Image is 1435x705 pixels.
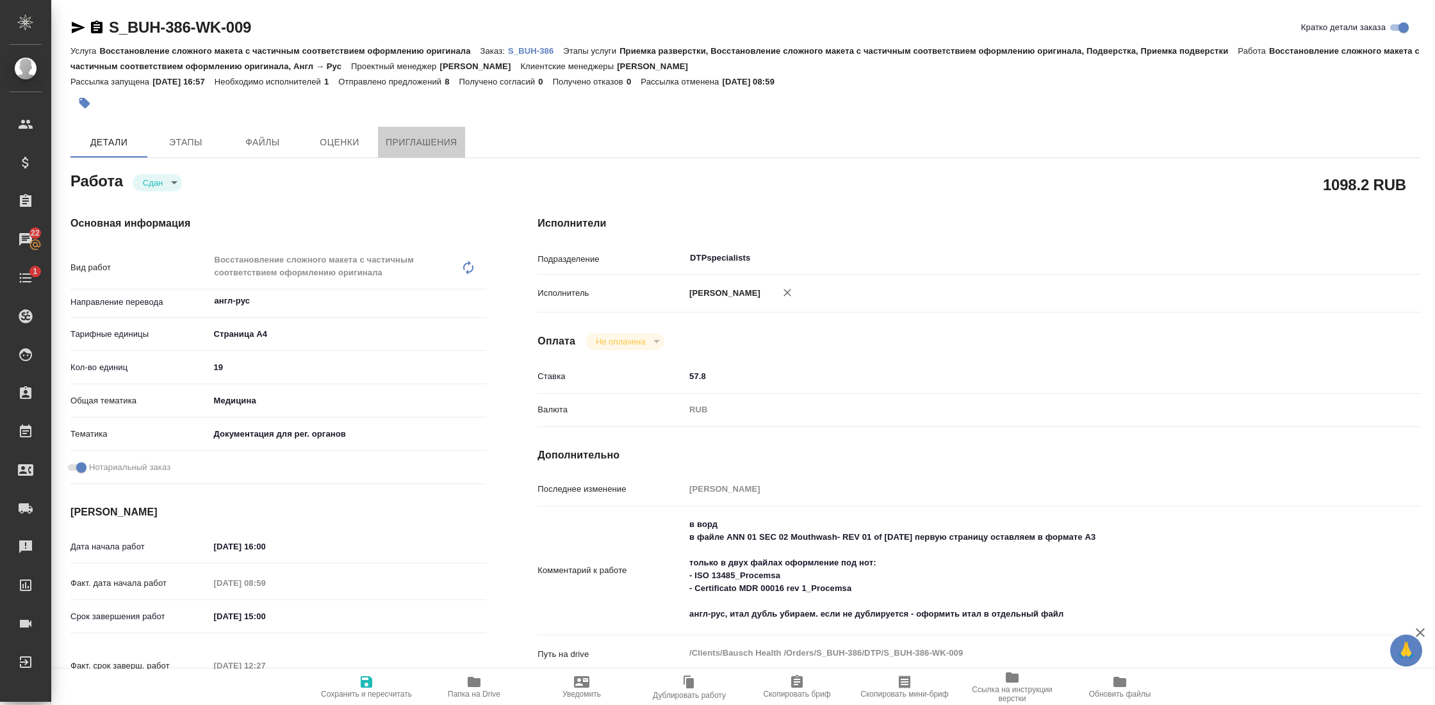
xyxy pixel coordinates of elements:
[627,77,641,86] p: 0
[209,358,486,377] input: ✎ Введи что-нибудь
[773,279,801,307] button: Удалить исполнителя
[860,690,948,699] span: Скопировать мини-бриф
[70,361,209,374] p: Кол-во единиц
[70,77,152,86] p: Рассылка запущена
[685,642,1347,664] textarea: /Clients/Bausch Health /Orders/S_BUH-386/DTP/S_BUH-386-WK-009
[592,336,649,347] button: Не оплачена
[70,328,209,341] p: Тарифные единицы
[1066,669,1174,705] button: Обновить файлы
[70,46,99,56] p: Услуга
[641,77,722,86] p: Рассылка отменена
[562,690,601,699] span: Уведомить
[966,685,1058,703] span: Ссылка на инструкции верстки
[538,77,552,86] p: 0
[70,428,209,441] p: Тематика
[480,46,508,56] p: Заказ:
[324,77,338,86] p: 1
[70,89,99,117] button: Добавить тэг
[70,261,209,274] p: Вид работ
[155,134,217,150] span: Этапы
[685,480,1347,498] input: Пустое поле
[209,323,486,345] div: Страница А4
[70,505,486,520] h4: [PERSON_NAME]
[635,669,743,705] button: Дублировать работу
[1089,690,1151,699] span: Обновить файлы
[209,537,321,556] input: ✎ Введи что-нибудь
[685,367,1347,385] input: ✎ Введи что-нибудь
[1390,635,1422,667] button: 🙏
[215,77,324,86] p: Необходимо исполнителей
[685,287,760,300] p: [PERSON_NAME]
[78,134,140,150] span: Детали
[3,262,48,294] a: 1
[553,77,627,86] p: Получено отказов
[508,46,563,56] p: S_BUH-386
[209,656,321,675] input: Пустое поле
[321,690,412,699] span: Сохранить и пересчитать
[685,514,1347,625] textarea: в ворд в файле ANN 01 SEC 02 Mouthwash- REV 01 of [DATE] первую страницу оставляем в формате А3 т...
[537,253,685,266] p: Подразделение
[619,46,1238,56] p: Приемка разверстки, Восстановление сложного макета с частичным соответствием оформлению оригинала...
[209,574,321,592] input: Пустое поле
[309,134,370,150] span: Оценки
[537,403,685,416] p: Валюта
[479,300,482,302] button: Open
[23,227,47,239] span: 22
[722,77,784,86] p: [DATE] 08:59
[763,690,830,699] span: Скопировать бриф
[448,690,500,699] span: Папка на Drive
[70,660,209,672] p: Факт. срок заверш. работ
[685,399,1347,421] div: RUB
[537,483,685,496] p: Последнее изменение
[439,61,520,71] p: [PERSON_NAME]
[1340,257,1343,259] button: Open
[508,45,563,56] a: S_BUH-386
[563,46,619,56] p: Этапы услуги
[653,691,726,700] span: Дублировать работу
[70,168,123,191] h2: Работа
[537,648,685,661] p: Путь на drive
[537,216,1421,231] h4: Исполнители
[537,564,685,577] p: Комментарий к работе
[520,61,617,71] p: Клиентские менеджеры
[851,669,958,705] button: Скопировать мини-бриф
[537,334,575,349] h4: Оплата
[139,177,167,188] button: Сдан
[70,394,209,407] p: Общая тематика
[232,134,293,150] span: Файлы
[743,669,851,705] button: Скопировать бриф
[70,216,486,231] h4: Основная информация
[1301,21,1386,34] span: Кратко детали заказа
[338,77,445,86] p: Отправлено предложений
[958,669,1066,705] button: Ссылка на инструкции верстки
[1323,174,1406,195] h2: 1098.2 RUB
[70,540,209,553] p: Дата начала работ
[537,370,685,383] p: Ставка
[528,669,635,705] button: Уведомить
[209,423,486,445] div: Документация для рег. органов
[1395,637,1417,664] span: 🙏
[70,577,209,590] p: Факт. дата начала работ
[351,61,439,71] p: Проектный менеджер
[70,20,86,35] button: Скопировать ссылку для ЯМессенджера
[313,669,420,705] button: Сохранить и пересчитать
[99,46,480,56] p: Восстановление сложного макета с частичным соответствием оформлению оригинала
[459,77,539,86] p: Получено согласий
[537,287,685,300] p: Исполнитель
[537,448,1421,463] h4: Дополнительно
[209,390,486,412] div: Медицина
[586,333,664,350] div: Сдан
[3,223,48,255] a: 22
[209,607,321,626] input: ✎ Введи что-нибудь
[152,77,215,86] p: [DATE] 16:57
[1238,46,1269,56] p: Работа
[89,461,170,474] span: Нотариальный заказ
[420,669,528,705] button: Папка на Drive
[25,265,45,278] span: 1
[617,61,698,71] p: [PERSON_NAME]
[386,134,457,150] span: Приглашения
[70,296,209,309] p: Направление перевода
[445,77,459,86] p: 8
[109,19,251,36] a: S_BUH-386-WK-009
[89,20,104,35] button: Скопировать ссылку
